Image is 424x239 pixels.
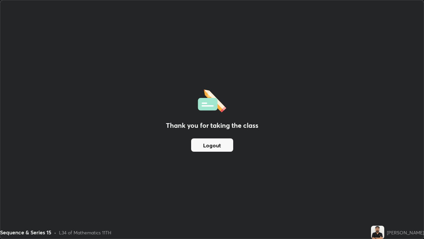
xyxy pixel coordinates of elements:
div: L34 of Mathematics 11TH [59,229,111,236]
h2: Thank you for taking the class [166,120,258,130]
div: • [54,229,56,236]
img: a9ba632262ef428287db51fe8869eec0.jpg [371,226,384,239]
div: [PERSON_NAME] [387,229,424,236]
img: offlineFeedback.1438e8b3.svg [198,87,226,113]
button: Logout [191,138,233,152]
